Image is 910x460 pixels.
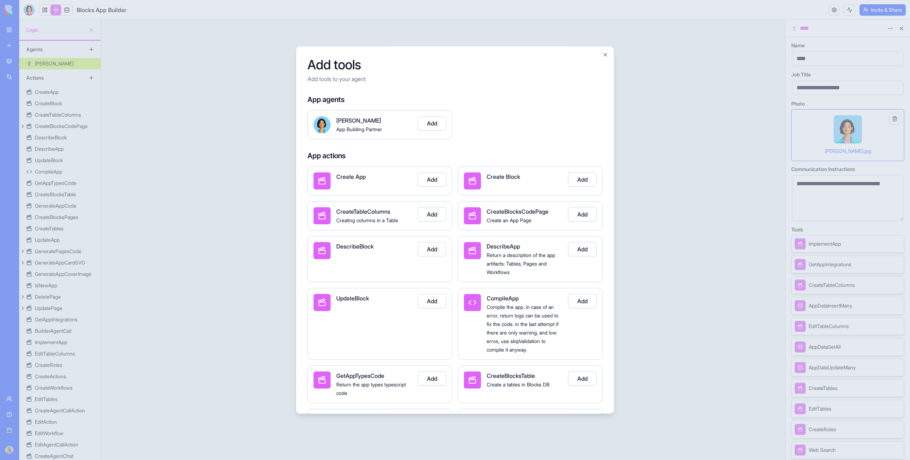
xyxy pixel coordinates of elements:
[418,172,446,187] button: Add
[487,372,535,379] span: CreateBlocksTable
[418,371,446,386] button: Add
[487,243,520,250] span: DescribeApp
[418,116,446,130] button: Add
[336,243,374,250] span: DescribeBlock
[336,126,382,132] span: App Building Partner
[307,75,603,83] p: Add tools to your agent
[418,242,446,256] button: Add
[336,295,369,302] span: UpdateBlock
[336,217,398,223] span: Creating columns in a Table
[568,172,596,187] button: Add
[336,381,406,396] span: Return the app types typescript code
[487,304,558,353] span: Compile the app. in case of an error, return logs can be used to fix the code. in the last attemp...
[336,372,384,379] span: GetAppTypesCode
[307,95,603,105] h4: App agents
[336,173,366,180] span: Create App
[568,242,596,256] button: Add
[336,117,381,124] span: [PERSON_NAME]
[307,58,603,72] h2: Add tools
[568,294,596,308] button: Add
[418,294,446,308] button: Add
[307,151,603,161] h4: App actions
[336,208,390,215] span: CreateTableColumns
[487,173,520,180] span: Create Block
[487,252,555,275] span: Return a description of the app artifacts: Tables, Pages and Workflows
[568,371,596,386] button: Add
[487,208,548,215] span: CreateBlocksCodePage
[568,207,596,221] button: Add
[487,381,550,387] span: Create a tables in Blocks DB
[487,295,519,302] span: CompileApp
[418,207,446,221] button: Add
[487,217,531,223] span: Create an App Page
